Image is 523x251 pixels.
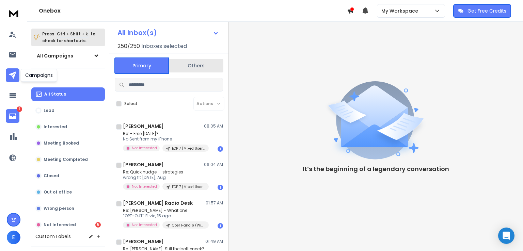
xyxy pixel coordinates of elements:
[31,202,105,215] button: Wrong person
[117,29,157,36] h1: All Inbox(s)
[42,31,95,44] p: Press to check for shortcuts.
[498,228,514,244] div: Open Intercom Messenger
[467,7,506,14] p: Get Free Credits
[31,120,105,134] button: Interested
[21,69,57,82] div: Campaigns
[31,218,105,232] button: Not Interested5
[169,58,223,73] button: Others
[123,208,205,213] p: Re: [PERSON_NAME] - What one
[132,146,157,151] p: Not Interested
[31,169,105,183] button: Closed
[206,200,223,206] p: 01:57 AM
[7,7,20,19] img: logo
[31,104,105,117] button: Lead
[44,173,59,179] p: Closed
[141,42,187,50] h3: Inboxes selected
[17,106,22,112] p: 5
[44,206,74,211] p: Wrong person
[123,175,205,180] p: wrong fit [DATE], Aug
[31,49,105,63] button: All Campaigns
[204,162,223,167] p: 06:04 AM
[31,136,105,150] button: Meeting Booked
[6,109,19,123] a: 5
[123,238,164,245] h1: [PERSON_NAME]
[453,4,511,18] button: Get Free Credits
[7,231,20,244] button: E
[172,146,205,151] p: EOP 7 (Mixed Users and Lists)
[44,108,54,113] p: Lead
[381,7,421,14] p: My Workspace
[132,184,157,189] p: Not Interested
[123,123,164,130] h1: [PERSON_NAME]
[44,124,67,130] p: Interested
[44,157,88,162] p: Meeting Completed
[39,7,347,15] h1: Onebox
[172,223,205,228] p: Oper Hand 6 (Winner content)
[95,222,101,228] div: 5
[112,26,224,39] button: All Inbox(s)
[303,164,449,174] p: It’s the beginning of a legendary conversation
[172,184,205,189] p: EOP 7 (Mixed Users and Lists)
[44,189,72,195] p: Out of office
[123,161,164,168] h1: [PERSON_NAME]
[123,169,205,175] p: Re: Quick nudge — strategies
[31,74,105,83] h3: Filters
[218,146,223,152] div: 1
[44,91,66,97] p: All Status
[35,233,71,240] h3: Custom Labels
[31,153,105,166] button: Meeting Completed
[204,123,223,129] p: 08:05 AM
[218,185,223,190] div: 1
[123,200,193,206] h1: [PERSON_NAME] Radio Desk
[124,101,138,106] label: Select
[31,185,105,199] button: Out of office
[205,239,223,244] p: 01:49 AM
[37,52,73,59] h1: All Campaigns
[132,222,157,228] p: Not Interested
[31,87,105,101] button: All Status
[44,222,76,228] p: Not Interested
[117,42,140,50] span: 250 / 250
[123,136,205,142] p: No Sent from my iPhone
[123,213,205,219] p: “OPT-OUT” El vie, 15 ago
[123,131,205,136] p: Re: - Free [DATE]?
[56,30,89,38] span: Ctrl + Shift + k
[218,223,223,229] div: 1
[44,140,79,146] p: Meeting Booked
[114,57,169,74] button: Primary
